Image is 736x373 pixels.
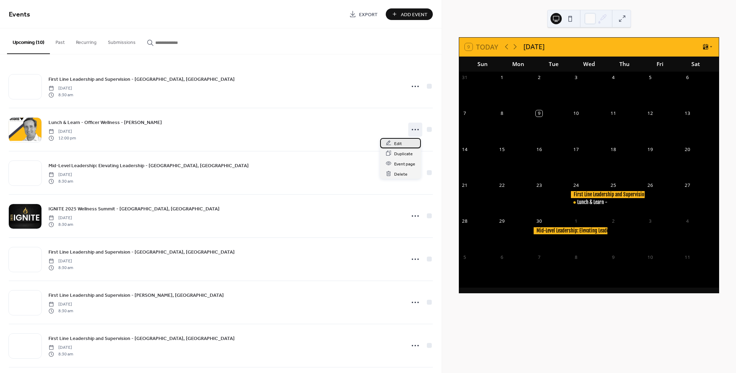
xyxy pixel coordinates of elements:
[684,74,691,80] div: 6
[9,8,30,21] span: Events
[610,182,616,189] div: 25
[48,308,73,314] span: 8:30 am
[462,74,468,80] div: 31
[394,160,415,168] span: Event page
[610,254,616,260] div: 9
[647,74,653,80] div: 5
[642,57,678,72] div: Fri
[48,345,73,351] span: [DATE]
[684,146,691,152] div: 20
[573,74,579,80] div: 3
[647,218,653,224] div: 3
[536,218,542,224] div: 30
[610,110,616,117] div: 11
[573,110,579,117] div: 10
[647,146,653,152] div: 19
[573,182,579,189] div: 24
[684,110,691,117] div: 13
[610,146,616,152] div: 18
[48,248,235,256] a: First Line Leadership and Supervision - [GEOGRAPHIC_DATA], [GEOGRAPHIC_DATA]
[48,334,235,342] a: First Line Leadership and Supervision - [GEOGRAPHIC_DATA], [GEOGRAPHIC_DATA]
[394,150,413,157] span: Duplicate
[499,182,505,189] div: 22
[394,170,408,178] span: Delete
[48,118,162,126] a: Lunch & Learn - Officer Wellness - [PERSON_NAME]
[571,199,608,206] div: Lunch & Learn - Officer Wellness - Dr. Benjamin Stone
[48,258,73,264] span: [DATE]
[462,110,468,117] div: 7
[577,199,677,206] div: Lunch & Learn - Officer Wellness - [PERSON_NAME]
[684,218,691,224] div: 4
[571,191,645,198] div: First Line Leadership and Supervision - Lexington, SC
[536,110,542,117] div: 9
[499,218,505,224] div: 29
[536,254,542,260] div: 7
[48,291,224,299] a: First Line Leadership and Supervision - [PERSON_NAME], [GEOGRAPHIC_DATA]
[48,75,235,83] a: First Line Leadership and Supervision - [GEOGRAPHIC_DATA], [GEOGRAPHIC_DATA]
[536,57,571,72] div: Tue
[647,110,653,117] div: 12
[499,110,505,117] div: 8
[48,172,73,178] span: [DATE]
[499,146,505,152] div: 15
[102,28,141,53] button: Submissions
[462,182,468,189] div: 21
[48,221,73,228] span: 8:30 am
[48,215,73,221] span: [DATE]
[7,28,50,54] button: Upcoming (10)
[48,135,76,141] span: 12:00 pm
[70,28,102,53] button: Recurring
[536,182,542,189] div: 23
[500,57,536,72] div: Mon
[48,119,162,126] span: Lunch & Learn - Officer Wellness - [PERSON_NAME]
[386,8,433,20] button: Add Event
[647,254,653,260] div: 10
[359,11,378,18] span: Export
[571,57,607,72] div: Wed
[50,28,70,53] button: Past
[499,254,505,260] div: 6
[48,162,249,170] a: Mid-Level Leadership: Elevating Leadership - [GEOGRAPHIC_DATA], [GEOGRAPHIC_DATA]
[48,335,235,342] span: First Line Leadership and Supervision - [GEOGRAPHIC_DATA], [GEOGRAPHIC_DATA]
[533,227,607,234] div: Mid-Level Leadership: Elevating Leadership - Lexington, SC
[344,8,383,20] a: Export
[678,57,713,72] div: Sat
[48,76,235,83] span: First Line Leadership and Supervision - [GEOGRAPHIC_DATA], [GEOGRAPHIC_DATA]
[48,85,73,92] span: [DATE]
[462,146,468,152] div: 14
[462,254,468,260] div: 5
[610,218,616,224] div: 2
[48,205,220,213] a: IGNITE 2025 Wellness Summit - [GEOGRAPHIC_DATA], [GEOGRAPHIC_DATA]
[610,74,616,80] div: 4
[523,42,545,52] div: [DATE]
[536,74,542,80] div: 2
[48,249,235,256] span: First Line Leadership and Supervision - [GEOGRAPHIC_DATA], [GEOGRAPHIC_DATA]
[684,254,691,260] div: 11
[684,182,691,189] div: 27
[536,146,542,152] div: 16
[48,301,73,308] span: [DATE]
[462,218,468,224] div: 28
[647,182,653,189] div: 26
[401,11,428,18] span: Add Event
[48,351,73,357] span: 8:30 am
[573,254,579,260] div: 8
[394,140,402,147] span: Edit
[48,264,73,271] span: 8:30 am
[573,146,579,152] div: 17
[499,74,505,80] div: 1
[48,178,73,184] span: 8:30 am
[465,57,500,72] div: Sun
[48,92,73,98] span: 8:30 am
[607,57,642,72] div: Thu
[48,292,224,299] span: First Line Leadership and Supervision - [PERSON_NAME], [GEOGRAPHIC_DATA]
[573,218,579,224] div: 1
[48,129,76,135] span: [DATE]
